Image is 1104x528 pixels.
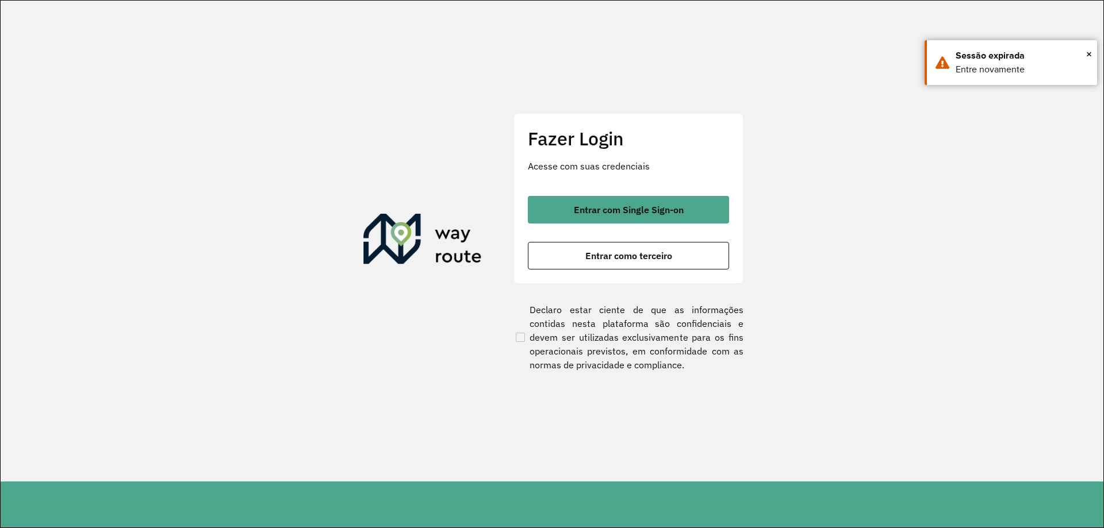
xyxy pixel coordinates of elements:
span: Entrar como terceiro [585,251,672,260]
div: Entre novamente [956,63,1088,76]
h2: Fazer Login [528,128,729,149]
div: Sessão expirada [956,49,1088,63]
button: button [528,196,729,223]
span: Entrar com Single Sign-on [574,205,684,214]
span: × [1086,45,1092,63]
p: Acesse com suas credenciais [528,159,729,173]
img: Roteirizador AmbevTech [363,214,482,269]
label: Declaro estar ciente de que as informações contidas nesta plataforma são confidenciais e devem se... [513,303,743,372]
button: Close [1086,45,1092,63]
button: button [528,242,729,269]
